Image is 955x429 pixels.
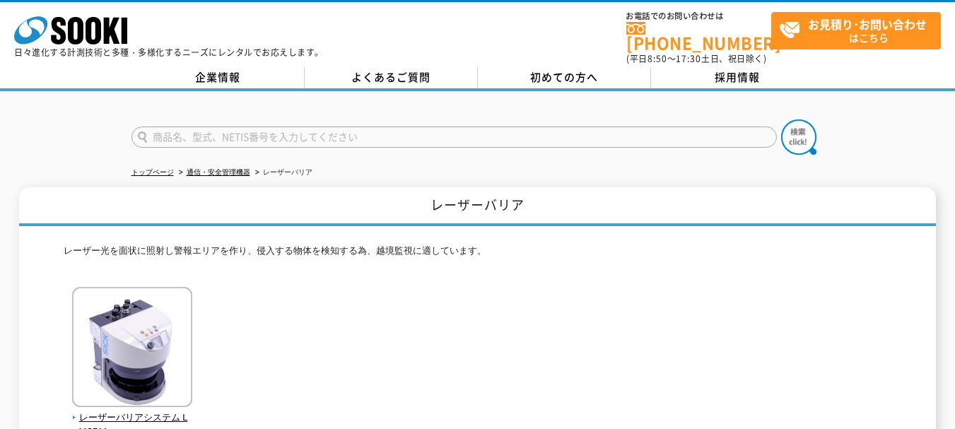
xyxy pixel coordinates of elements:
a: トップページ [131,168,174,176]
a: 初めての方へ [478,67,651,88]
span: 17:30 [676,52,701,65]
span: お電話でのお問い合わせは [626,12,771,20]
a: [PHONE_NUMBER] [626,22,771,51]
p: 日々進化する計測技術と多種・多様化するニーズにレンタルでお応えします。 [14,48,324,57]
a: 通信・安全管理機器 [187,168,250,176]
p: レーザー光を面状に照射し警報エリアを作り、侵入する物体を検知する為、越境監視に適しています。 [64,244,891,266]
a: 企業情報 [131,67,305,88]
img: レーザーバリアシステム LMS511 [72,287,192,411]
a: 採用情報 [651,67,824,88]
input: 商品名、型式、NETIS番号を入力してください [131,127,777,148]
span: はこちら [779,13,940,48]
strong: お見積り･お問い合わせ [808,16,927,33]
h1: レーザーバリア [19,187,936,226]
span: (平日 ～ 土日、祝日除く) [626,52,766,65]
span: 初めての方へ [530,69,598,85]
img: btn_search.png [781,119,816,155]
a: よくあるご質問 [305,67,478,88]
a: お見積り･お問い合わせはこちら [771,12,941,49]
span: 8:50 [648,52,667,65]
li: レーザーバリア [252,165,312,180]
